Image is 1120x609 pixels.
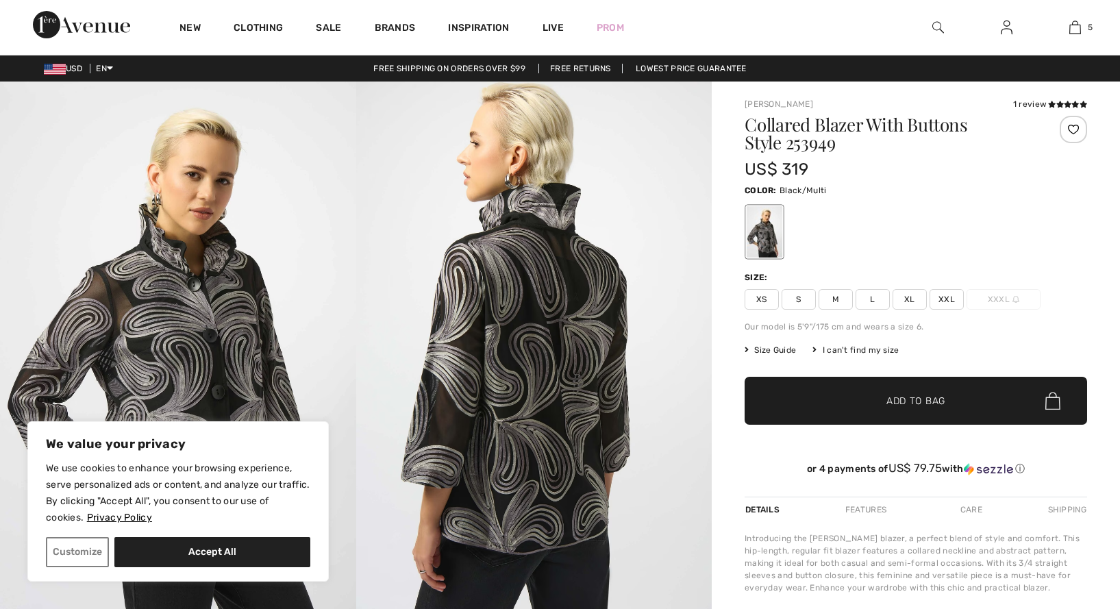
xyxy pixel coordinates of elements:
div: We value your privacy [27,421,329,582]
span: XXL [930,289,964,310]
button: Accept All [114,537,310,567]
div: Details [745,497,783,522]
div: 1 review [1013,98,1087,110]
img: 1ère Avenue [33,11,130,38]
img: Sezzle [964,463,1013,475]
span: USD [44,64,88,73]
span: Color: [745,186,777,195]
img: Bag.svg [1045,392,1060,410]
span: XS [745,289,779,310]
div: or 4 payments ofUS$ 79.75withSezzle Click to learn more about Sezzle [745,462,1087,480]
div: Black/Multi [747,206,782,258]
a: Prom [597,21,624,35]
button: Customize [46,537,109,567]
div: I can't find my size [812,344,899,356]
div: Shipping [1045,497,1087,522]
span: Inspiration [448,22,509,36]
div: Size: [745,271,771,284]
a: Clothing [234,22,283,36]
span: US$ 79.75 [888,461,943,475]
span: EN [96,64,113,73]
div: or 4 payments of with [745,462,1087,475]
a: Brands [375,22,416,36]
img: My Info [1001,19,1012,36]
a: Privacy Policy [86,511,153,524]
a: 5 [1041,19,1108,36]
img: US Dollar [44,64,66,75]
span: 5 [1088,21,1093,34]
span: Black/Multi [780,186,826,195]
img: ring-m.svg [1012,296,1019,303]
img: My Bag [1069,19,1081,36]
p: We value your privacy [46,436,310,452]
div: Care [949,497,994,522]
h1: Collared Blazer With Buttons Style 253949 [745,116,1030,151]
p: We use cookies to enhance your browsing experience, serve personalized ads or content, and analyz... [46,460,310,526]
span: XL [893,289,927,310]
a: Free Returns [538,64,623,73]
a: Live [543,21,564,35]
img: search the website [932,19,944,36]
div: Introducing the [PERSON_NAME] blazer, a perfect blend of style and comfort. This hip-length, regu... [745,532,1087,594]
span: XXXL [967,289,1041,310]
a: Sign In [990,19,1023,36]
div: Our model is 5'9"/175 cm and wears a size 6. [745,321,1087,333]
span: Size Guide [745,344,796,356]
a: Free shipping on orders over $99 [362,64,536,73]
iframe: Opens a widget where you can chat to one of our agents [1031,506,1106,540]
a: Lowest Price Guarantee [625,64,758,73]
span: M [819,289,853,310]
span: S [782,289,816,310]
span: Add to Bag [886,394,945,408]
button: Add to Bag [745,377,1087,425]
a: Sale [316,22,341,36]
span: L [856,289,890,310]
span: US$ 319 [745,160,808,179]
div: Features [834,497,898,522]
a: New [179,22,201,36]
a: [PERSON_NAME] [745,99,813,109]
